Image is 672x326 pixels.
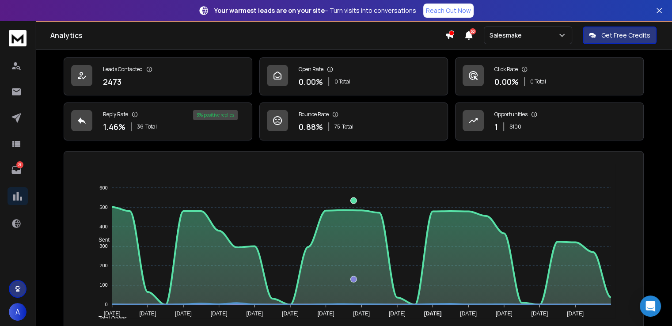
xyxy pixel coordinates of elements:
[424,311,442,317] tspan: [DATE]
[334,78,350,85] p: 0 Total
[50,30,445,41] h1: Analytics
[583,27,657,44] button: Get Free Credits
[103,121,125,133] p: 1.46 %
[64,102,252,140] a: Reply Rate1.46%36Total3% positive replies
[92,315,127,322] span: Total Opens
[318,311,334,317] tspan: [DATE]
[640,296,661,317] div: Open Intercom Messenger
[299,76,323,88] p: 0.00 %
[175,311,192,317] tspan: [DATE]
[193,110,238,120] div: 3 % positive replies
[105,302,108,307] tspan: 0
[601,31,650,40] p: Get Free Credits
[16,161,23,168] p: 21
[530,78,546,85] p: 0 Total
[140,311,156,317] tspan: [DATE]
[494,76,519,88] p: 0.00 %
[92,237,110,243] span: Sent
[455,57,644,95] a: Click Rate0.00%0 Total
[9,303,27,321] button: A
[334,123,340,130] span: 75
[299,111,329,118] p: Bounce Rate
[259,102,448,140] a: Bounce Rate0.88%75Total
[496,311,513,317] tspan: [DATE]
[103,66,143,73] p: Leads Contacted
[460,311,477,317] tspan: [DATE]
[214,6,325,15] strong: Your warmest leads are on your site
[99,243,107,249] tspan: 300
[342,123,353,130] span: Total
[567,311,584,317] tspan: [DATE]
[494,66,518,73] p: Click Rate
[99,205,107,210] tspan: 500
[509,123,521,130] p: $ 100
[104,311,121,317] tspan: [DATE]
[137,123,144,130] span: 36
[8,161,25,179] a: 21
[211,311,228,317] tspan: [DATE]
[103,76,121,88] p: 2473
[494,111,528,118] p: Opportunities
[99,185,107,190] tspan: 600
[99,263,107,268] tspan: 200
[426,6,471,15] p: Reach Out Now
[455,102,644,140] a: Opportunities1$100
[214,6,416,15] p: – Turn visits into conversations
[99,224,107,229] tspan: 400
[389,311,406,317] tspan: [DATE]
[494,121,498,133] p: 1
[532,311,548,317] tspan: [DATE]
[282,311,299,317] tspan: [DATE]
[145,123,157,130] span: Total
[299,121,323,133] p: 0.88 %
[490,31,525,40] p: Salesmake
[299,66,323,73] p: Open Rate
[64,57,252,95] a: Leads Contacted2473
[470,28,476,34] span: 50
[103,111,128,118] p: Reply Rate
[246,311,263,317] tspan: [DATE]
[9,30,27,46] img: logo
[99,282,107,288] tspan: 100
[259,57,448,95] a: Open Rate0.00%0 Total
[423,4,474,18] a: Reach Out Now
[353,311,370,317] tspan: [DATE]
